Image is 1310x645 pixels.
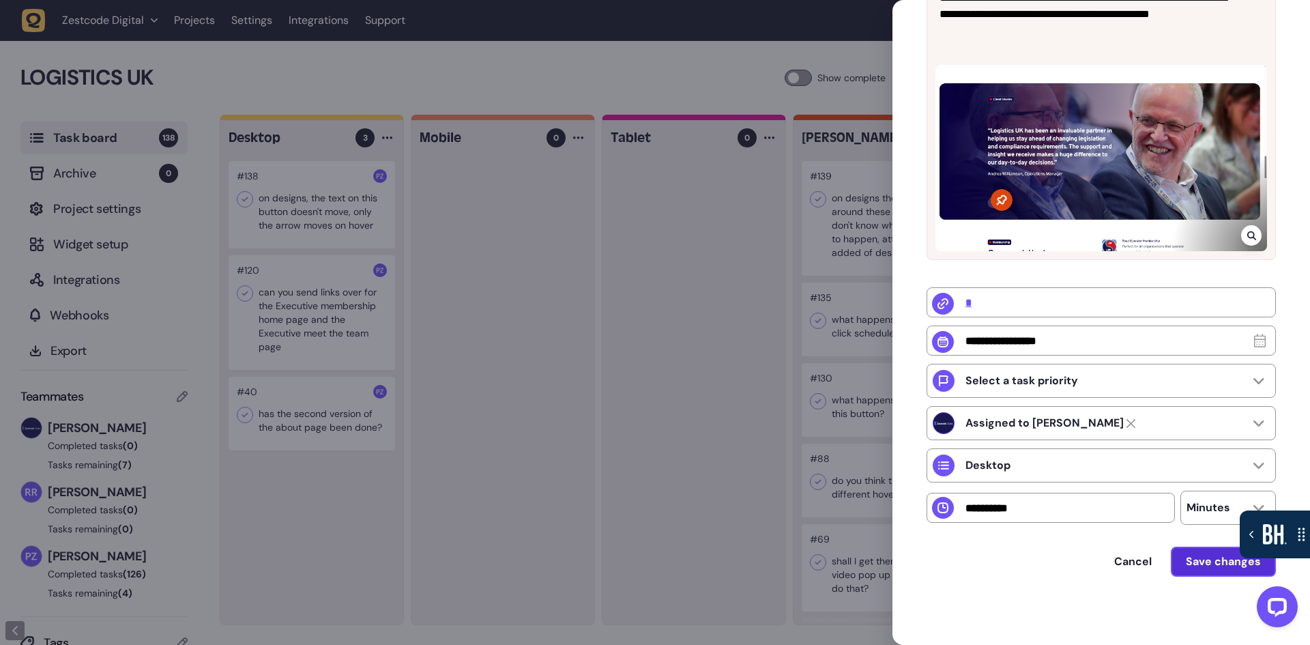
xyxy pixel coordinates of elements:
iframe: LiveChat chat widget [1246,581,1303,638]
span: Cancel [1114,556,1152,567]
strong: Harry Robinson [965,416,1124,430]
p: Desktop [965,459,1010,472]
span: Save changes [1186,556,1261,567]
p: Select a task priority [965,374,1078,388]
button: Save changes [1171,547,1276,577]
button: Cancel [1101,548,1165,575]
p: Minutes [1187,501,1230,515]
